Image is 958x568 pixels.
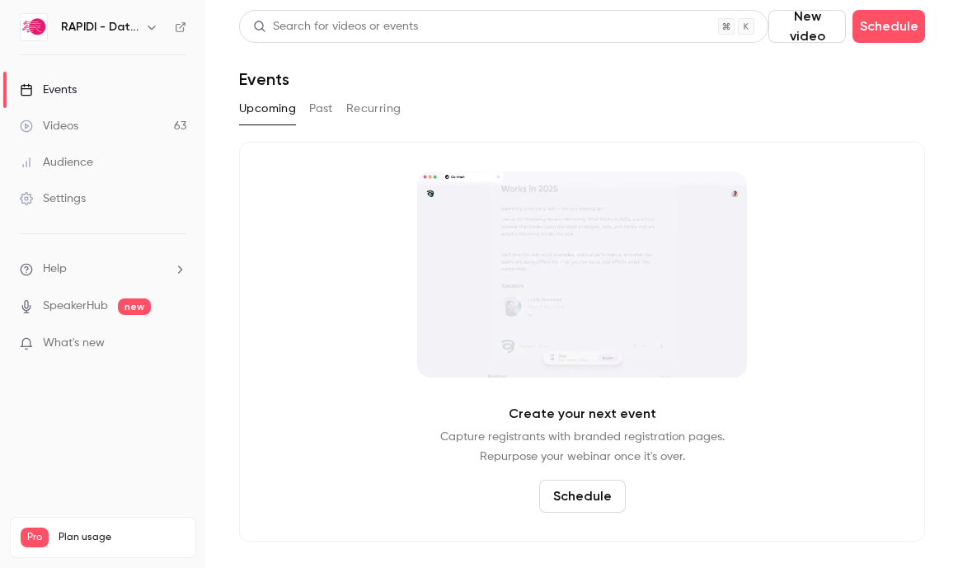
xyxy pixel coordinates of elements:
span: Plan usage [59,531,185,544]
button: Schedule [852,10,925,43]
a: SpeakerHub [43,298,108,315]
button: New video [768,10,846,43]
span: new [118,298,151,315]
button: Recurring [346,96,402,122]
span: What's new [43,335,105,352]
li: help-dropdown-opener [20,261,186,278]
img: RAPIDI - Data Integration Solutions [21,14,47,40]
button: Schedule [539,480,626,513]
div: Search for videos or events [253,18,418,35]
button: Upcoming [239,96,296,122]
p: Create your next event [509,404,656,424]
h6: RAPIDI - Data Integration Solutions [61,19,139,35]
iframe: Noticeable Trigger [167,336,186,351]
button: Past [309,96,333,122]
div: Events [20,82,77,98]
h1: Events [239,69,289,89]
p: Capture registrants with branded registration pages. Repurpose your webinar once it's over. [440,427,725,467]
span: Pro [21,528,49,547]
div: Settings [20,190,86,207]
span: Help [43,261,67,278]
div: Audience [20,154,93,171]
div: Videos [20,118,78,134]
